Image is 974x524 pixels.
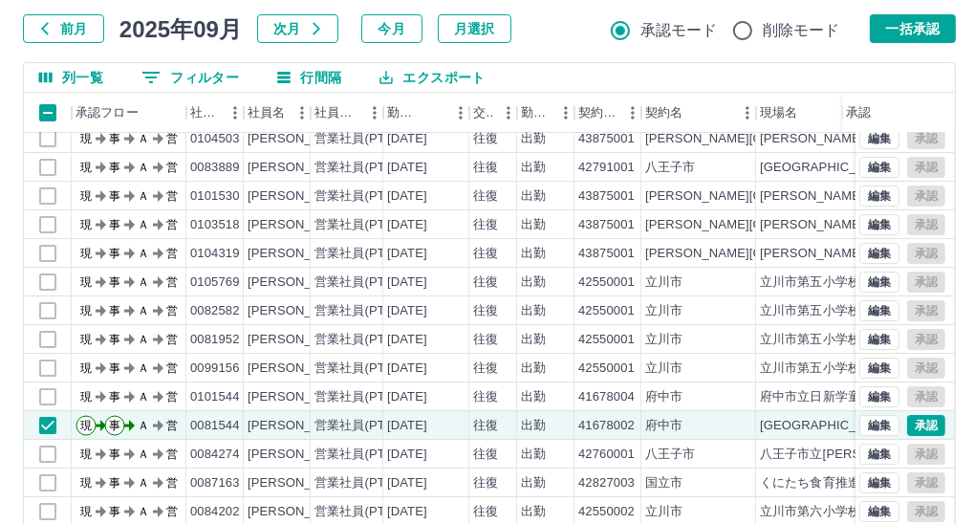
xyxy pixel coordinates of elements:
[109,361,120,375] text: 事
[138,218,149,231] text: Ａ
[859,472,899,493] button: 編集
[473,187,498,206] div: 往復
[248,331,352,349] div: [PERSON_NAME]
[138,390,149,404] text: Ａ
[859,214,899,235] button: 編集
[859,444,899,465] button: 編集
[138,505,149,518] text: Ａ
[578,302,635,320] div: 42550001
[80,448,92,461] text: 現
[80,189,92,203] text: 現
[473,216,498,234] div: 往復
[521,302,546,320] div: 出勤
[578,331,635,349] div: 42550001
[314,273,415,292] div: 営業社員(PT契約)
[221,98,249,127] button: メニュー
[314,360,415,378] div: 営業社員(PT契約)
[190,93,221,133] div: 社員番号
[387,245,427,263] div: [DATE]
[645,159,696,177] div: 八王子市
[760,93,797,133] div: 現場名
[469,93,517,133] div: 交通費
[109,390,120,404] text: 事
[80,247,92,260] text: 現
[314,216,415,234] div: 営業社員(PT契約)
[109,419,120,432] text: 事
[473,417,498,435] div: 往復
[109,161,120,174] text: 事
[166,419,178,432] text: 営
[190,302,240,320] div: 0082582
[473,331,498,349] div: 往復
[119,14,242,43] h5: 2025年09月
[859,501,899,522] button: 編集
[248,388,352,406] div: [PERSON_NAME]
[138,161,149,174] text: Ａ
[314,159,415,177] div: 営業社員(PT契約)
[166,304,178,317] text: 営
[763,19,840,42] span: 削除モード
[80,476,92,490] text: 現
[473,93,494,133] div: 交通費
[126,63,254,92] button: フィルター表示
[248,187,352,206] div: [PERSON_NAME]
[859,300,899,321] button: 編集
[521,360,546,378] div: 出勤
[109,304,120,317] text: 事
[23,14,104,43] button: 前月
[387,302,427,320] div: [DATE]
[314,417,415,435] div: 営業社員(PT契約)
[138,132,149,145] text: Ａ
[314,446,415,464] div: 営業社員(PT契約)
[842,93,942,133] div: 承認
[578,93,618,133] div: 契約コード
[387,388,427,406] div: [DATE]
[733,98,762,127] button: メニュー
[190,503,240,521] div: 0084202
[166,218,178,231] text: 営
[190,417,240,435] div: 0081544
[521,417,546,435] div: 出勤
[387,503,427,521] div: [DATE]
[473,273,498,292] div: 往復
[190,388,240,406] div: 0101544
[138,448,149,461] text: Ａ
[166,247,178,260] text: 営
[760,388,898,406] div: 府中市立日新学童クラブ
[907,415,945,436] button: 承認
[645,216,881,234] div: [PERSON_NAME][GEOGRAPHIC_DATA]
[859,386,899,407] button: 編集
[166,132,178,145] text: 営
[859,272,899,293] button: 編集
[248,159,352,177] div: [PERSON_NAME]
[859,157,899,178] button: 編集
[387,474,427,492] div: [DATE]
[846,93,871,133] div: 承認
[314,388,415,406] div: 営業社員(PT契約)
[24,63,119,92] button: 列選択
[244,93,311,133] div: 社員名
[248,302,352,320] div: [PERSON_NAME]
[618,98,647,127] button: メニュー
[109,476,120,490] text: 事
[446,98,475,127] button: メニュー
[521,474,546,492] div: 出勤
[578,474,635,492] div: 42827003
[645,417,682,435] div: 府中市
[76,93,139,133] div: 承認フロー
[387,417,427,435] div: [DATE]
[109,333,120,346] text: 事
[645,360,682,378] div: 立川市
[314,503,415,521] div: 営業社員(PT契約)
[248,474,352,492] div: [PERSON_NAME]
[578,388,635,406] div: 41678004
[473,159,498,177] div: 往復
[138,361,149,375] text: Ａ
[645,474,682,492] div: 国立市
[248,446,352,464] div: [PERSON_NAME]
[166,361,178,375] text: 営
[190,273,240,292] div: 0105769
[138,247,149,260] text: Ａ
[521,216,546,234] div: 出勤
[645,273,682,292] div: 立川市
